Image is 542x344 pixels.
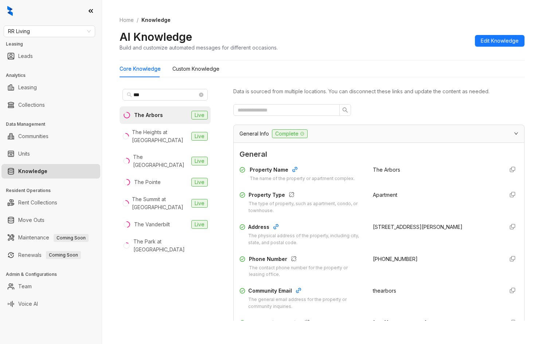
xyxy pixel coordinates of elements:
h2: AI Knowledge [120,30,192,44]
a: Units [18,146,30,161]
li: Leasing [1,80,100,95]
span: thearbors [373,288,396,294]
h3: Leasing [6,41,102,47]
div: The Vanderbilt [134,220,170,228]
div: The contact phone number for the property or leasing office. [249,265,364,278]
span: Live [191,220,208,229]
span: Apartment [373,192,397,198]
span: close-circle [199,93,203,97]
span: General [239,149,518,160]
a: Voice AI [18,297,38,311]
li: Units [1,146,100,161]
span: Complete [272,129,308,138]
li: Move Outs [1,213,100,227]
span: Live [191,178,208,187]
div: Core Knowledge [120,65,161,73]
a: Home [118,16,135,24]
li: / [137,16,139,24]
div: General InfoComplete [234,125,524,142]
div: The Pointe [134,178,161,186]
div: The type of property, such as apartment, condo, or townhouse. [249,200,364,214]
div: Phone Number [249,255,364,265]
div: The [GEOGRAPHIC_DATA] [133,153,188,169]
a: Knowledge [18,164,47,179]
span: Knowledge [141,17,171,23]
button: Edit Knowledge [475,35,525,47]
h3: Resident Operations [6,187,102,194]
span: search [342,107,348,113]
a: Move Outs [18,213,44,227]
span: Live [191,111,208,120]
div: Build and customize automated messages for different occasions. [120,44,278,51]
div: Address [248,223,364,232]
span: expanded [514,131,518,136]
li: Rent Collections [1,195,100,210]
div: Custom Knowledge [172,65,219,73]
div: Community Email [248,287,364,296]
div: The general email address for the property or community inquiries. [248,296,364,310]
span: Live [191,132,208,141]
li: Knowledge [1,164,100,179]
span: [URL][DOMAIN_NAME] [373,320,427,326]
li: Voice AI [1,297,100,311]
span: Coming Soon [54,234,89,242]
a: Leasing [18,80,37,95]
div: [STREET_ADDRESS][PERSON_NAME] [373,223,498,231]
a: Rent Collections [18,195,57,210]
a: RenewalsComing Soon [18,248,81,262]
li: Team [1,279,100,294]
span: Live [191,199,208,208]
div: Data is sourced from multiple locations. You can disconnect these links and update the content as... [233,87,525,95]
div: Community Website [250,319,362,328]
span: The Arbors [373,167,400,173]
a: Communities [18,129,48,144]
div: The Park at [GEOGRAPHIC_DATA] [133,238,208,254]
div: Property Name [250,166,355,175]
span: search [127,92,132,97]
li: Maintenance [1,230,100,245]
span: RR Living [8,26,91,37]
h3: Analytics [6,72,102,79]
li: Leads [1,49,100,63]
li: Renewals [1,248,100,262]
div: The physical address of the property, including city, state, and postal code. [248,232,364,246]
div: The Arbors [134,111,163,119]
div: The Heights at [GEOGRAPHIC_DATA] [132,128,188,144]
span: [PHONE_NUMBER] [373,256,418,262]
span: Live [191,157,208,165]
span: Edit Knowledge [481,37,519,45]
li: Communities [1,129,100,144]
div: The name of the property or apartment complex. [250,175,355,182]
h3: Admin & Configurations [6,271,102,278]
img: logo [7,6,13,16]
a: Leads [18,49,33,63]
span: General Info [239,130,269,138]
span: Coming Soon [46,251,81,259]
div: The Summit at [GEOGRAPHIC_DATA] [132,195,188,211]
div: Property Type [249,191,364,200]
a: Team [18,279,32,294]
a: Collections [18,98,45,112]
li: Collections [1,98,100,112]
h3: Data Management [6,121,102,128]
